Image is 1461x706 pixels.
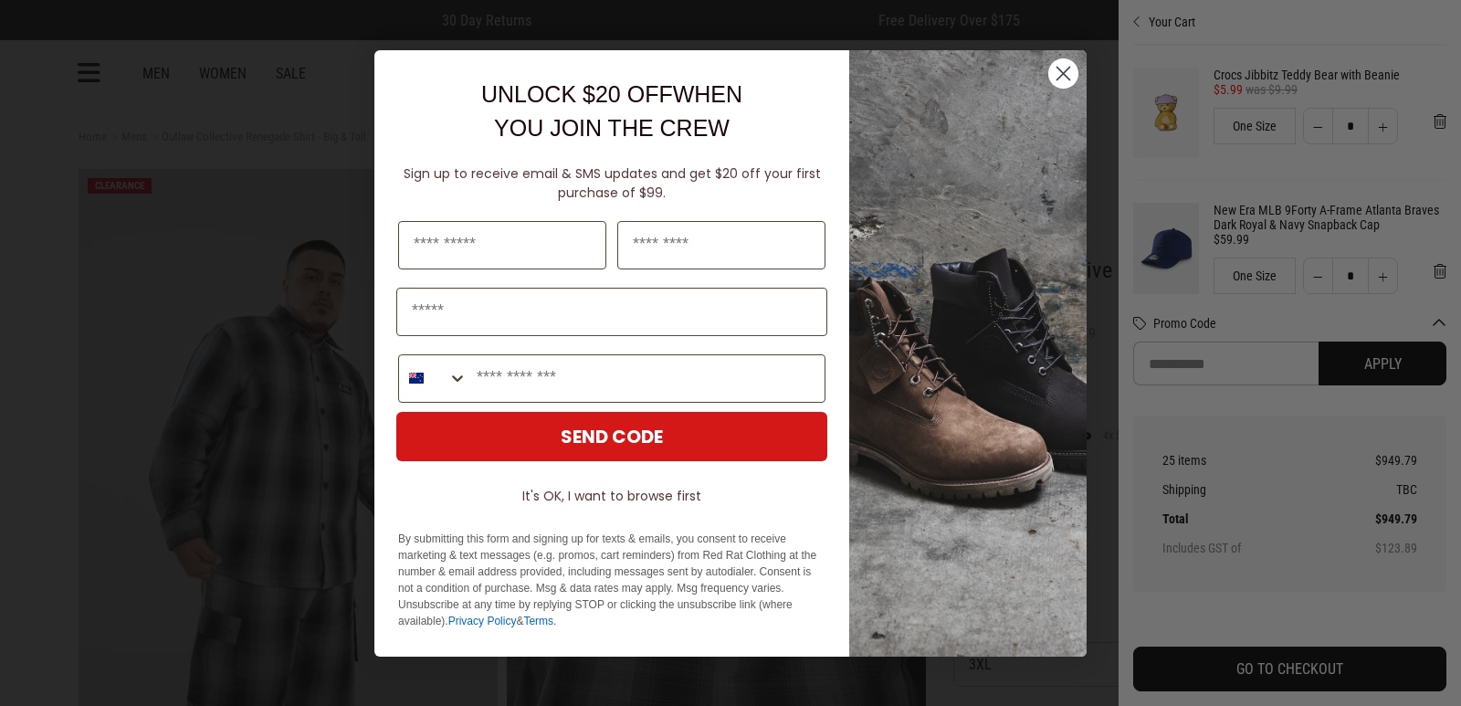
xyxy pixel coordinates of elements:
[15,7,69,62] button: Open LiveChat chat widget
[409,371,424,385] img: New Zealand
[849,50,1087,657] img: f7662613-148e-4c88-9575-6c6b5b55a647.jpeg
[673,81,742,107] span: WHEN
[399,355,468,402] button: Search Countries
[396,479,827,512] button: It's OK, I want to browse first
[396,288,827,336] input: Email
[1047,58,1079,90] button: Close dialog
[481,81,673,107] span: UNLOCK $20 OFF
[404,164,821,202] span: Sign up to receive email & SMS updates and get $20 off your first purchase of $99.
[398,221,606,269] input: First Name
[523,615,553,627] a: Terms
[398,531,825,629] p: By submitting this form and signing up for texts & emails, you consent to receive marketing & tex...
[494,115,730,141] span: YOU JOIN THE CREW
[396,412,827,461] button: SEND CODE
[448,615,517,627] a: Privacy Policy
